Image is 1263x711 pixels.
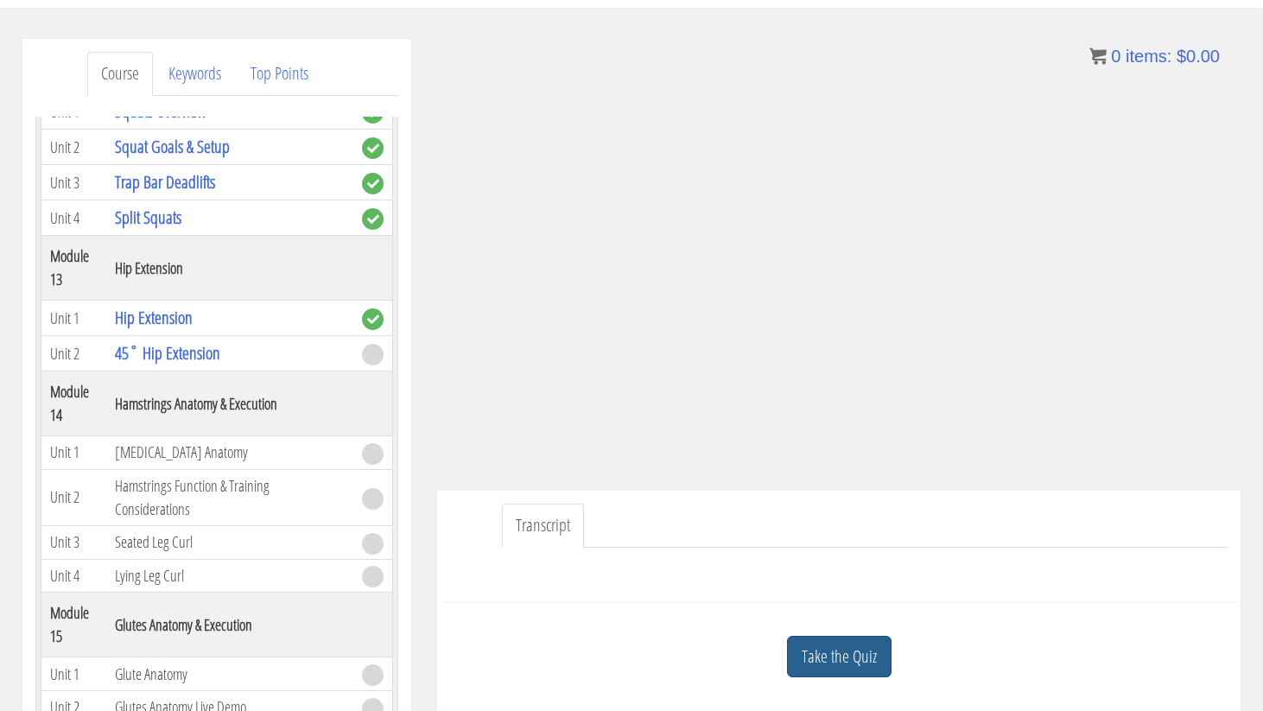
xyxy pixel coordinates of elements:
span: complete [362,173,384,194]
td: Unit 1 [41,436,107,470]
span: complete [362,137,384,159]
td: Unit 3 [41,525,107,559]
td: [MEDICAL_DATA] Anatomy [106,436,353,470]
a: Course [87,52,153,96]
th: Module 15 [41,593,107,657]
td: Hamstrings Function & Training Considerations [106,469,353,525]
td: Unit 2 [41,336,107,371]
a: 0 items: $0.00 [1089,47,1220,66]
a: Squat Goals & Setup [115,135,230,158]
a: Trap Bar Deadlifts [115,170,215,194]
a: Transcript [502,504,584,548]
td: Lying Leg Curl [106,559,353,593]
span: $ [1177,47,1186,66]
span: 0 [1111,47,1120,66]
td: Unit 4 [41,200,107,236]
span: complete [362,308,384,330]
td: Unit 1 [41,301,107,336]
img: icon11.png [1089,48,1107,65]
th: Module 13 [41,236,107,301]
a: Hip Extension [115,306,193,329]
td: Unit 1 [41,657,107,691]
a: Split Squats [115,206,181,229]
th: Module 14 [41,371,107,436]
td: Unit 4 [41,559,107,593]
span: complete [362,208,384,230]
td: Unit 2 [41,130,107,165]
td: Unit 2 [41,469,107,525]
a: Keywords [155,52,235,96]
span: items: [1126,47,1171,66]
th: Glutes Anatomy & Execution [106,593,353,657]
th: Hamstrings Anatomy & Execution [106,371,353,436]
bdi: 0.00 [1177,47,1220,66]
td: Seated Leg Curl [106,525,353,559]
a: 45˚ Hip Extension [115,341,220,365]
td: Unit 3 [41,165,107,200]
th: Hip Extension [106,236,353,301]
a: Top Points [237,52,322,96]
td: Glute Anatomy [106,657,353,691]
a: Take the Quiz [787,636,892,678]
